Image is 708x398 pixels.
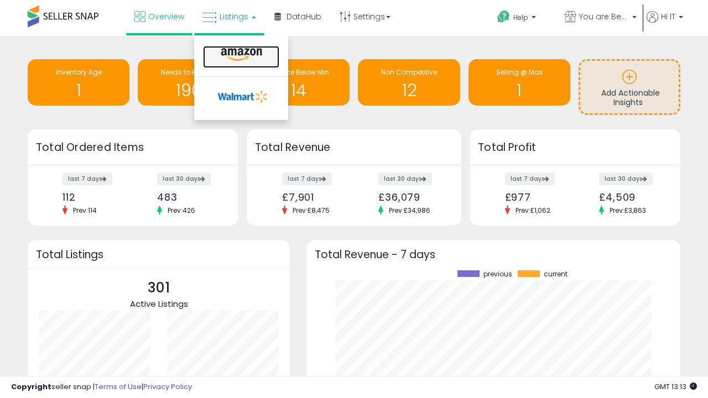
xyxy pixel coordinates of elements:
label: last 30 days [378,172,432,185]
span: Selling @ Max [496,67,543,77]
a: Hi IT [647,11,683,36]
div: £36,079 [378,191,442,203]
h3: Total Revenue [255,140,453,155]
div: £977 [505,191,567,203]
a: Inventory Age 1 [28,59,129,106]
h3: Total Revenue - 7 days [315,250,672,259]
a: BB Price Below Min 14 [248,59,350,106]
div: 483 [157,191,219,203]
span: DataHub [287,11,321,22]
label: last 7 days [282,172,332,185]
span: Prev: £3,863 [604,206,652,215]
a: Terms of Use [95,381,142,392]
span: Non Competitive [381,67,437,77]
h3: Total Listings [36,250,282,259]
div: seller snap | | [11,382,192,392]
span: Inventory Age [56,67,102,77]
h1: 14 [253,81,344,99]
a: Add Actionable Insights [580,61,679,113]
span: Prev: 114 [67,206,102,215]
span: You are Beautiful ([GEOGRAPHIC_DATA]) [579,11,629,22]
h1: 1 [33,81,124,99]
span: Active Listings [130,298,188,310]
a: Needs to Reprice 190 [138,59,240,106]
label: last 30 days [599,172,653,185]
h3: Total Profit [478,140,672,155]
span: current [544,270,568,278]
div: £4,509 [599,191,661,203]
i: Get Help [497,10,511,24]
h1: 12 [363,81,454,99]
a: Non Competitive 12 [358,59,460,106]
span: Overview [148,11,184,22]
span: Hi IT [661,11,675,22]
label: last 7 days [505,172,555,185]
h1: 190 [143,81,234,99]
span: Prev: £34,986 [383,206,436,215]
div: £7,901 [282,191,346,203]
span: Add Actionable Insights [601,87,660,108]
span: BB Price Below Min [268,67,329,77]
span: Prev: £8,475 [287,206,335,215]
span: Needs to Reprice [161,67,217,77]
a: Privacy Policy [143,381,192,392]
label: last 30 days [157,172,211,185]
span: Prev: £1,062 [510,206,556,215]
label: last 7 days [63,172,112,185]
span: 2025-10-8 13:13 GMT [654,381,697,392]
span: previous [483,270,512,278]
a: Help [488,2,555,36]
p: 301 [130,277,188,298]
span: Help [513,13,528,22]
h1: 1 [474,81,565,99]
h3: Total Ordered Items [36,140,230,155]
span: Listings [220,11,248,22]
a: Selling @ Max 1 [468,59,570,106]
div: 112 [63,191,124,203]
span: Prev: 426 [162,206,201,215]
strong: Copyright [11,381,51,392]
